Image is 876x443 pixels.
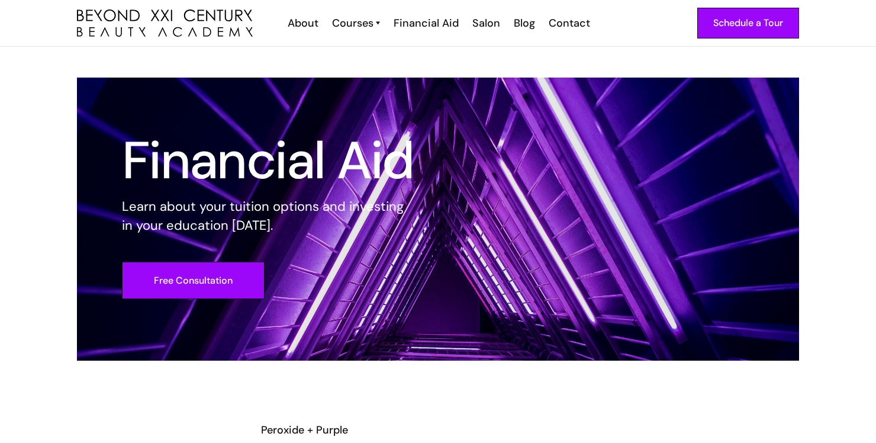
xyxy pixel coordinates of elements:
a: Courses [332,15,380,31]
div: Schedule a Tour [713,15,783,31]
a: home [77,9,253,37]
div: Contact [549,15,590,31]
div: About [288,15,318,31]
img: beyond 21st century beauty academy logo [77,9,253,37]
div: Financial Aid [394,15,459,31]
p: Learn about your tuition options and investing in your education [DATE]. [122,197,414,235]
a: Free Consultation [122,262,265,299]
div: Courses [332,15,373,31]
a: Financial Aid [386,15,465,31]
div: Salon [472,15,500,31]
h6: Peroxide + Purple [261,422,615,438]
a: Contact [541,15,596,31]
a: About [280,15,324,31]
h1: Financial Aid [122,139,414,182]
div: Blog [514,15,535,31]
a: Blog [506,15,541,31]
a: Salon [465,15,506,31]
a: Schedule a Tour [697,8,799,38]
